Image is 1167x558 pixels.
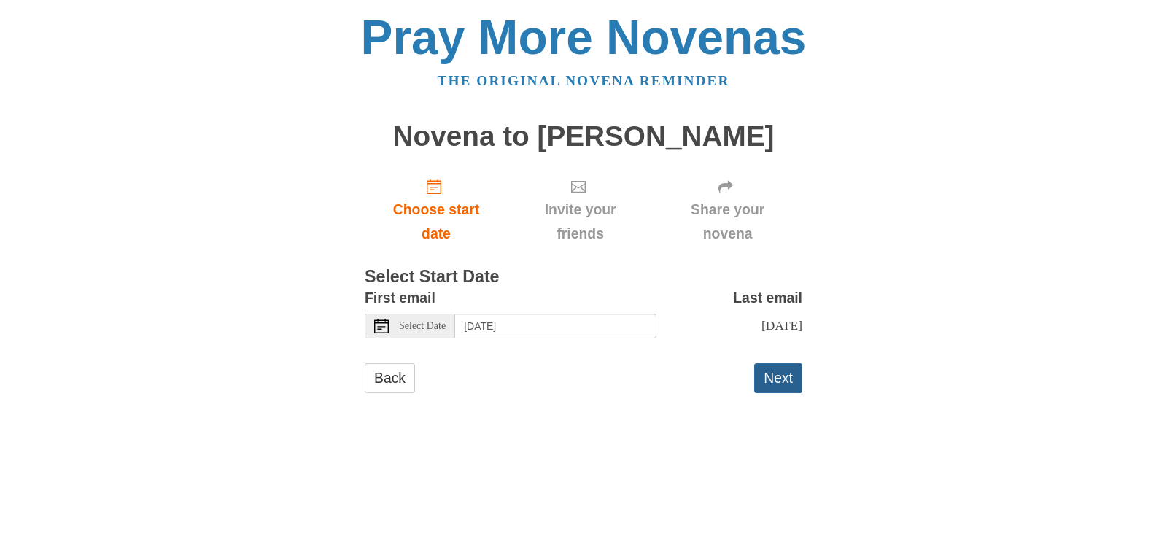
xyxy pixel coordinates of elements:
[365,363,415,393] a: Back
[653,166,802,253] div: Click "Next" to confirm your start date first.
[522,198,638,246] span: Invite your friends
[438,73,730,88] a: The original novena reminder
[361,10,807,64] a: Pray More Novenas
[667,198,788,246] span: Share your novena
[379,198,493,246] span: Choose start date
[365,166,508,253] a: Choose start date
[508,166,653,253] div: Click "Next" to confirm your start date first.
[365,268,802,287] h3: Select Start Date
[399,321,446,331] span: Select Date
[733,286,802,310] label: Last email
[761,318,802,333] span: [DATE]
[365,286,435,310] label: First email
[754,363,802,393] button: Next
[365,121,802,152] h1: Novena to [PERSON_NAME]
